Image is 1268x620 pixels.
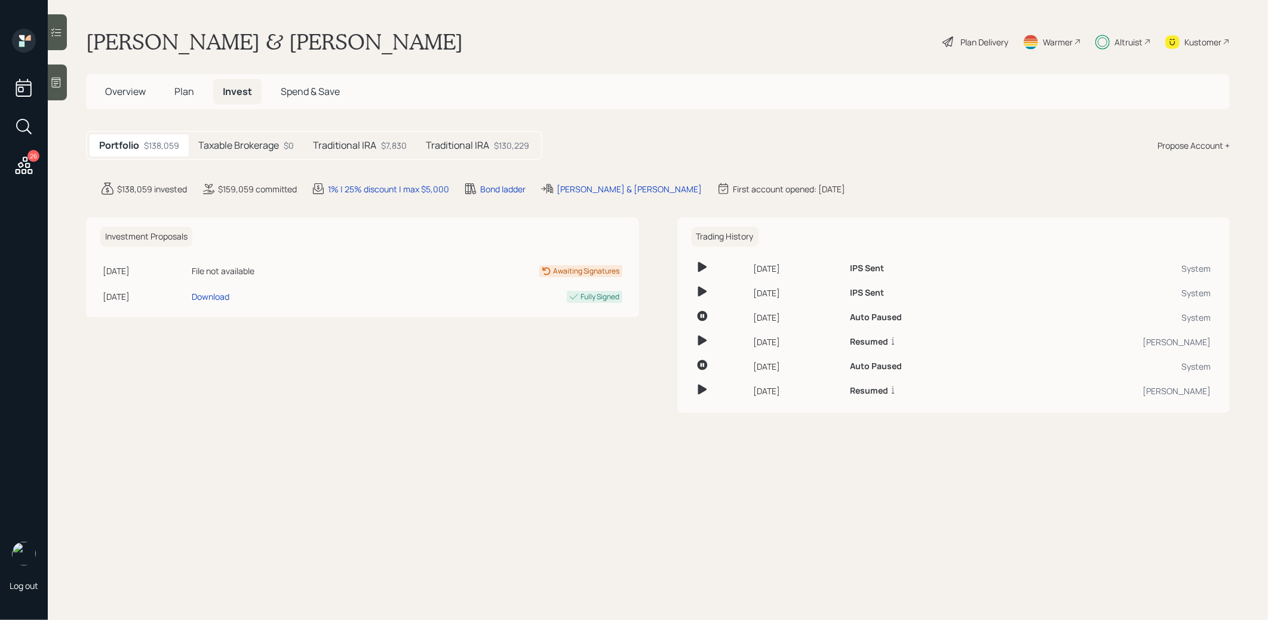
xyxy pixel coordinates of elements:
[284,139,294,152] div: $0
[753,336,840,348] div: [DATE]
[733,183,845,195] div: First account opened: [DATE]
[692,227,759,247] h6: Trading History
[192,265,376,277] div: File not available
[1014,311,1211,324] div: System
[1184,36,1221,48] div: Kustomer
[554,266,620,277] div: Awaiting Signatures
[753,311,840,324] div: [DATE]
[1043,36,1073,48] div: Warmer
[99,140,139,151] h5: Portfolio
[174,85,194,98] span: Plan
[960,36,1008,48] div: Plan Delivery
[850,361,902,372] h6: Auto Paused
[753,262,840,275] div: [DATE]
[850,288,884,298] h6: IPS Sent
[27,150,39,162] div: 26
[850,337,888,347] h6: Resumed
[144,139,179,152] div: $138,059
[581,291,620,302] div: Fully Signed
[218,183,297,195] div: $159,059 committed
[753,287,840,299] div: [DATE]
[103,290,187,303] div: [DATE]
[1158,139,1230,152] div: Propose Account +
[850,386,888,396] h6: Resumed
[313,140,376,151] h5: Traditional IRA
[1115,36,1143,48] div: Altruist
[557,183,702,195] div: [PERSON_NAME] & [PERSON_NAME]
[1014,385,1211,397] div: [PERSON_NAME]
[198,140,279,151] h5: Taxable Brokerage
[100,227,192,247] h6: Investment Proposals
[86,29,463,55] h1: [PERSON_NAME] & [PERSON_NAME]
[192,290,229,303] div: Download
[494,139,529,152] div: $130,229
[426,140,489,151] h5: Traditional IRA
[281,85,340,98] span: Spend & Save
[117,183,187,195] div: $138,059 invested
[480,183,526,195] div: Bond ladder
[1014,262,1211,275] div: System
[1014,360,1211,373] div: System
[1014,336,1211,348] div: [PERSON_NAME]
[850,312,902,323] h6: Auto Paused
[753,385,840,397] div: [DATE]
[105,85,146,98] span: Overview
[850,263,884,274] h6: IPS Sent
[1014,287,1211,299] div: System
[10,580,38,591] div: Log out
[223,85,252,98] span: Invest
[103,265,187,277] div: [DATE]
[328,183,449,195] div: 1% | 25% discount | max $5,000
[12,542,36,566] img: treva-nostdahl-headshot.png
[753,360,840,373] div: [DATE]
[381,139,407,152] div: $7,830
